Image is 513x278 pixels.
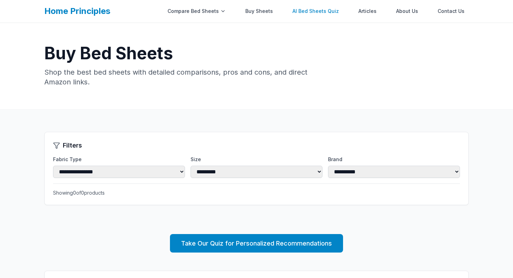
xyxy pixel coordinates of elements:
[63,141,82,150] h2: Filters
[170,234,343,253] a: Take Our Quiz for Personalized Recommendations
[433,4,469,18] a: Contact Us
[44,67,312,87] p: Shop the best bed sheets with detailed comparisons, pros and cons, and direct Amazon links.
[44,6,110,16] a: Home Principles
[241,4,277,18] a: Buy Sheets
[44,45,469,62] h1: Buy Bed Sheets
[53,156,185,163] label: Fabric Type
[163,4,230,18] div: Compare Bed Sheets
[53,189,460,196] p: Showing 0 of 0 products
[288,4,343,18] a: AI Bed Sheets Quiz
[392,4,422,18] a: About Us
[328,156,460,163] label: Brand
[191,156,322,163] label: Size
[354,4,381,18] a: Articles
